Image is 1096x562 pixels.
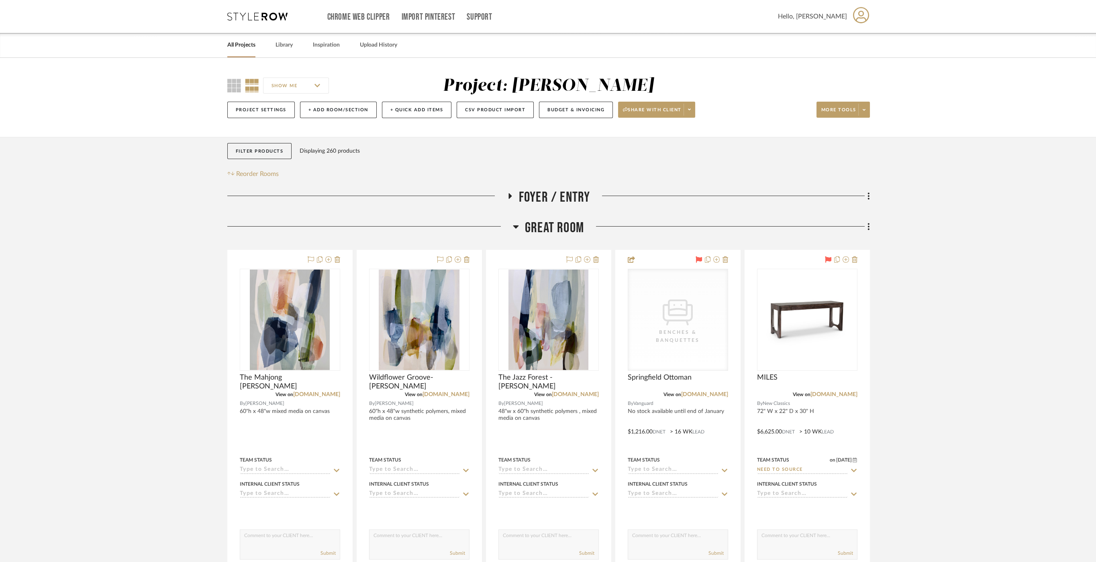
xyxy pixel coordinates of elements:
span: Hello, [PERSON_NAME] [778,12,847,21]
div: Internal Client Status [757,480,817,488]
div: Team Status [757,456,789,464]
button: Share with client [618,102,695,118]
a: Import Pinterest [401,14,455,20]
button: Budget & Invoicing [539,102,613,118]
a: [DOMAIN_NAME] [810,392,857,397]
input: Type to Search… [757,466,848,474]
span: View on [793,392,810,397]
span: View on [276,392,293,397]
button: Submit [450,550,465,557]
div: Internal Client Status [369,480,429,488]
a: Library [276,40,293,51]
button: Project Settings [227,102,295,118]
span: [PERSON_NAME] [375,400,414,407]
div: Internal Client Status [498,480,558,488]
span: MILES [757,373,778,382]
span: New Classics [763,400,790,407]
a: Support [467,14,492,20]
div: Team Status [240,456,272,464]
input: Type to Search… [757,490,848,498]
span: By [498,400,504,407]
input: Type to Search… [240,466,331,474]
button: + Quick Add Items [382,102,452,118]
input: Type to Search… [369,466,460,474]
input: Type to Search… [369,490,460,498]
span: Great Room [525,219,584,237]
a: All Projects [227,40,255,51]
img: The Mahjong Moon-Lynn Sanders [250,270,330,370]
a: Upload History [360,40,397,51]
span: Reorder Rooms [236,169,279,179]
input: Type to Search… [240,490,331,498]
span: By [240,400,245,407]
span: By [628,400,633,407]
span: View on [534,392,552,397]
a: Chrome Web Clipper [327,14,390,20]
span: Vanguard [633,400,653,407]
button: + Add Room/Section [300,102,377,118]
div: Displaying 260 products [300,143,360,159]
button: More tools [816,102,870,118]
span: By [369,400,375,407]
button: Submit [579,550,594,557]
img: MILES [758,270,857,369]
img: Wildflower Groove-Lynn Sanders [379,270,459,370]
div: Team Status [369,456,401,464]
span: View on [405,392,422,397]
span: [PERSON_NAME] [245,400,284,407]
input: Type to Search… [628,466,718,474]
button: Submit [320,550,336,557]
button: CSV Product Import [457,102,534,118]
span: [PERSON_NAME] [504,400,543,407]
div: Team Status [498,456,531,464]
span: View on [663,392,681,397]
a: [DOMAIN_NAME] [552,392,599,397]
span: Foyer / Entry [519,189,590,206]
span: By [757,400,763,407]
span: The Jazz Forest -[PERSON_NAME] [498,373,599,391]
img: The Jazz Forest -Lynn Sanders [508,270,588,370]
div: Team Status [628,456,660,464]
span: on [830,458,835,462]
button: Submit [838,550,853,557]
input: Type to Search… [498,466,589,474]
div: Internal Client Status [240,480,300,488]
button: Reorder Rooms [227,169,279,179]
a: Inspiration [313,40,340,51]
a: [DOMAIN_NAME] [422,392,469,397]
div: Project: [PERSON_NAME] [443,78,653,94]
div: Benches & Banquettes [638,328,718,344]
span: Springfield Ottoman [628,373,692,382]
a: [DOMAIN_NAME] [293,392,340,397]
span: Wildflower Groove-[PERSON_NAME] [369,373,469,391]
button: Submit [708,550,724,557]
input: Type to Search… [628,490,718,498]
span: [DATE] [835,457,853,463]
a: [DOMAIN_NAME] [681,392,728,397]
span: More tools [821,107,856,119]
span: Share with client [623,107,682,119]
div: Internal Client Status [628,480,688,488]
input: Type to Search… [498,490,589,498]
button: Filter Products [227,143,292,159]
span: The Mahjong [PERSON_NAME] [240,373,340,391]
